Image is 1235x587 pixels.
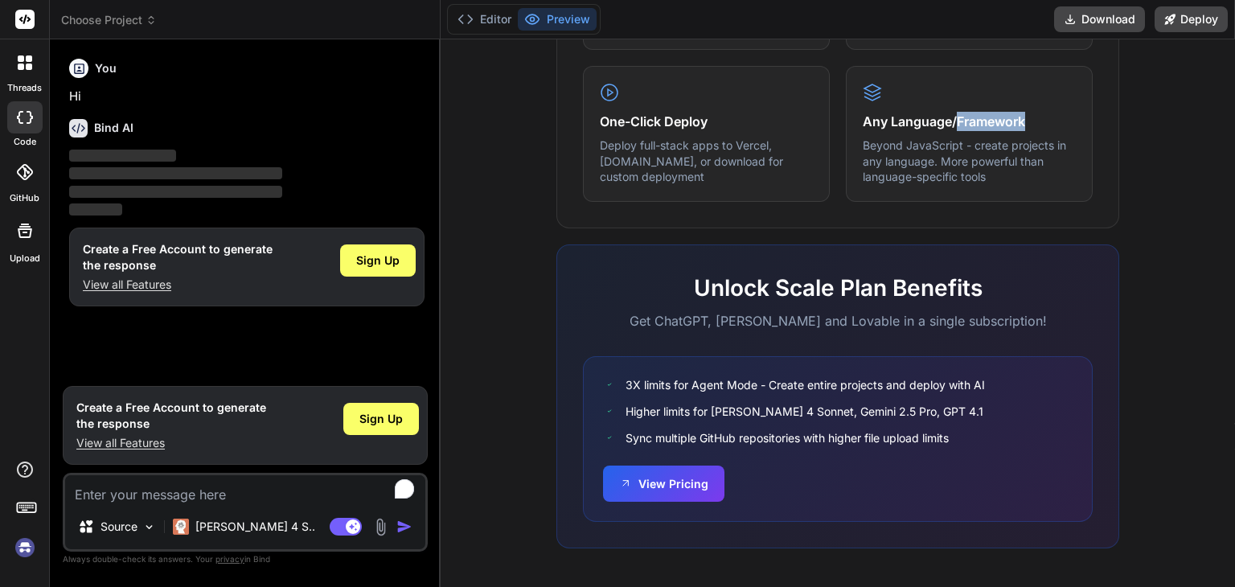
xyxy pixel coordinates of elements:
h1: Create a Free Account to generate the response [83,241,273,273]
button: Editor [451,8,518,31]
h6: Bind AI [94,120,133,136]
p: Deploy full-stack apps to Vercel, [DOMAIN_NAME], or download for custom deployment [600,138,813,185]
span: Higher limits for [PERSON_NAME] 4 Sonnet, Gemini 2.5 Pro, GPT 4.1 [626,403,983,420]
p: Hi [69,88,425,106]
button: Deploy [1155,6,1228,32]
p: Source [101,519,137,535]
img: signin [11,534,39,561]
span: Sign Up [356,252,400,269]
h1: Create a Free Account to generate the response [76,400,266,432]
img: Pick Models [142,520,156,534]
span: Choose Project [61,12,157,28]
h2: Unlock Scale Plan Benefits [583,271,1093,305]
span: ‌ [69,203,122,216]
p: Always double-check its answers. Your in Bind [63,552,428,567]
label: Upload [10,252,40,265]
img: attachment [371,518,390,536]
h6: You [95,60,117,76]
img: icon [396,519,412,535]
span: privacy [215,554,244,564]
p: View all Features [83,277,273,293]
h4: Any Language/Framework [863,112,1076,131]
button: Download [1054,6,1145,32]
textarea: To enrich screen reader interactions, please activate Accessibility in Grammarly extension settings [65,475,425,504]
span: 3X limits for Agent Mode - Create entire projects and deploy with AI [626,376,985,393]
label: code [14,135,36,149]
p: [PERSON_NAME] 4 S.. [195,519,315,535]
label: GitHub [10,191,39,205]
span: ‌ [69,186,282,198]
p: View all Features [76,435,266,451]
h4: One-Click Deploy [600,112,813,131]
button: View Pricing [603,466,724,502]
p: Get ChatGPT, [PERSON_NAME] and Lovable in a single subscription! [583,311,1093,330]
img: Claude 4 Sonnet [173,519,189,535]
span: ‌ [69,150,176,162]
p: Beyond JavaScript - create projects in any language. More powerful than language-specific tools [863,138,1076,185]
button: Preview [518,8,597,31]
span: Sync multiple GitHub repositories with higher file upload limits [626,429,949,446]
span: Sign Up [359,411,403,427]
span: ‌ [69,167,282,179]
label: threads [7,81,42,95]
